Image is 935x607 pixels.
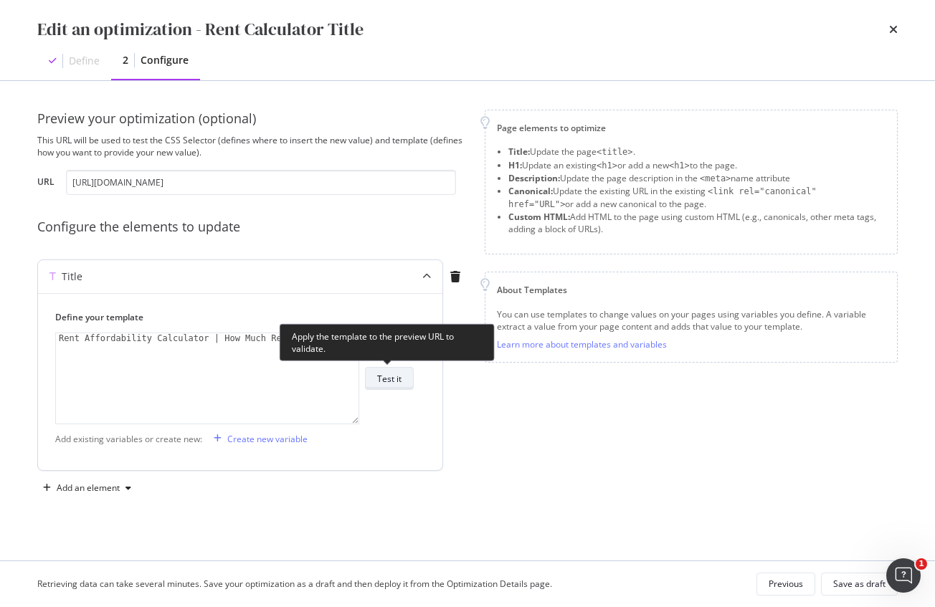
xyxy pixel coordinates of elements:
[508,172,886,185] li: Update the page description in the name attribute
[508,159,886,172] li: Update an existing or add a new to the page.
[821,573,898,596] button: Save as draft
[55,433,202,445] div: Add existing variables or create new:
[227,433,308,445] div: Create new variable
[62,269,82,284] div: Title
[508,211,886,235] li: Add HTML to the page using custom HTML (e.g., canonicals, other meta tags, adding a block of URLs).
[497,338,667,350] a: Learn more about templates and variables
[55,311,414,323] label: Define your template
[508,186,817,209] span: <link rel="canonical" href="URL">
[37,17,364,42] div: Edit an optimization - Rent Calculator Title
[508,145,886,158] li: Update the page .
[597,147,633,157] span: <title>
[886,558,921,593] iframe: Intercom live chat
[280,324,495,361] div: Apply the template to the preview URL to validate.
[37,578,552,590] div: Retrieving data can take several minutes. Save your optimization as a draft and then deploy it fr...
[508,145,530,158] strong: Title:
[37,110,467,128] div: Preview your optimization (optional)
[833,578,886,590] div: Save as draft
[37,218,467,236] div: Configure the elements to update
[769,578,803,590] div: Previous
[37,134,467,158] div: This URL will be used to test the CSS Selector (defines where to insert the new value) and templa...
[497,122,886,134] div: Page elements to optimize
[37,176,54,191] label: URL
[508,185,886,211] li: Update the existing URL in the existing or add a new canonical to the page.
[208,427,308,450] button: Create new variable
[508,185,553,197] strong: Canonical:
[497,308,886,333] div: You can use templates to change values on your pages using variables you define. A variable extra...
[508,172,560,184] strong: Description:
[69,54,100,68] div: Define
[66,170,456,195] input: https://www.example.com
[756,573,815,596] button: Previous
[123,53,128,67] div: 2
[597,161,617,171] span: <h1>
[377,373,402,385] div: Test it
[365,367,414,390] button: Test it
[889,17,898,42] div: times
[37,477,137,500] button: Add an element
[916,558,927,570] span: 1
[57,484,120,492] div: Add an element
[669,161,690,171] span: <h1>
[141,53,189,67] div: Configure
[508,159,522,171] strong: H1:
[508,211,570,223] strong: Custom HTML:
[700,173,731,183] span: <meta>
[497,284,886,296] div: About Templates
